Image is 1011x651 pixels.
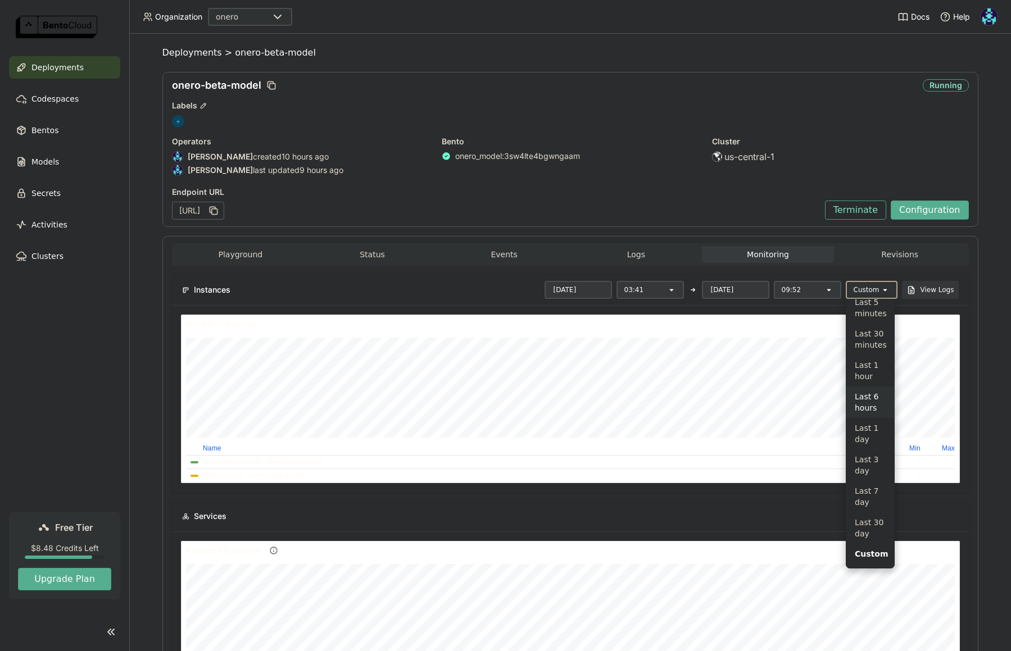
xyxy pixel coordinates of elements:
[18,568,111,590] button: Upgrade Plan
[825,201,886,220] button: Terminate
[855,359,886,382] div: Last 1 hour
[645,284,646,295] input: Selected 03:41. Select a time, 24-hour format.
[172,202,224,220] div: [URL]
[724,151,774,162] span: us-central-1
[667,285,676,294] svg: open
[442,136,699,147] div: Bento
[712,136,969,147] div: Cluster
[162,47,978,58] nav: Breadcrumbs navigation
[175,246,307,263] button: Playground
[31,218,67,231] span: Activities
[546,282,611,298] input: Select a date range.
[891,201,969,220] button: Configuration
[300,165,343,175] span: 9 hours ago
[953,12,970,22] span: Help
[16,16,97,38] img: logo
[802,284,803,295] input: Selected 09:52. Select a time, 24-hour format.
[181,315,960,483] iframe: Number of Replicas
[31,92,79,106] span: Codespaces
[239,12,241,23] input: Selected onero.
[222,47,235,58] span: >
[31,155,59,169] span: Models
[188,152,253,162] strong: [PERSON_NAME]
[162,47,222,58] span: Deployments
[855,297,886,319] div: Last 5 minutes
[172,136,429,147] div: Operators
[855,422,886,445] div: Last 1 day
[9,151,120,173] a: Models
[172,115,184,128] span: +
[172,79,261,92] span: onero-beta-model
[846,299,895,568] ul: Menu
[703,282,768,298] input: Select a date range.
[902,281,959,299] button: View Logs
[31,186,61,200] span: Secrets
[855,517,886,539] div: Last 30 day
[624,284,644,295] div: 03:41
[981,8,998,25] img: Darko Petrovic
[9,56,120,79] a: Deployments
[897,11,930,22] a: Docs
[702,246,834,263] button: Monitoring
[855,485,886,508] div: Last 7 day
[306,246,438,263] button: Status
[855,548,886,559] div: Custom
[9,213,120,236] a: Activities
[173,165,183,175] img: Darko Petrovic
[235,47,316,58] span: onero-beta-model
[782,284,801,295] div: 09:52
[216,11,238,22] div: onero
[9,245,120,267] a: Clusters
[855,328,886,350] div: Last 30 minutes
[188,165,253,175] strong: [PERSON_NAME]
